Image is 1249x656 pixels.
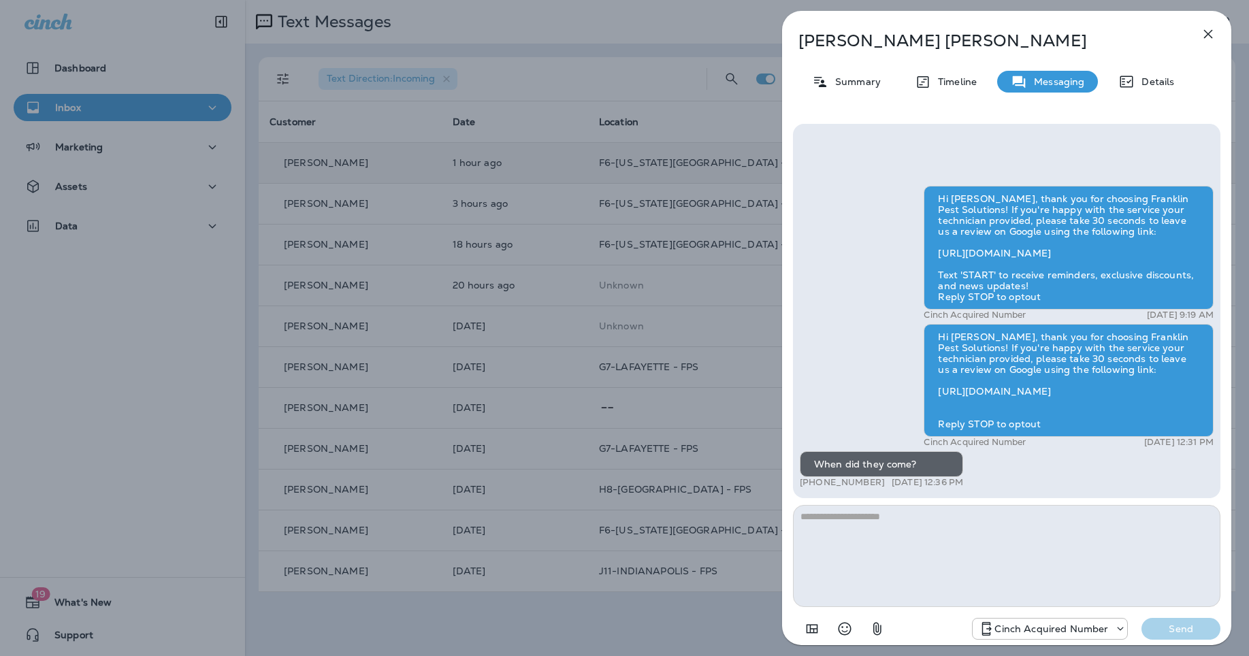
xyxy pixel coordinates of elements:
p: [DATE] 9:19 AM [1147,310,1214,321]
div: +1 (219) 356-2976 [973,621,1127,637]
p: Details [1135,76,1174,87]
p: [DATE] 12:31 PM [1144,437,1214,448]
p: Cinch Acquired Number [994,623,1108,634]
p: Timeline [931,76,977,87]
button: Select an emoji [831,615,858,642]
p: Summary [828,76,881,87]
p: Cinch Acquired Number [924,437,1026,448]
div: When did they come? [800,451,963,477]
p: [DATE] 12:36 PM [892,477,963,488]
button: Add in a premade template [798,615,826,642]
p: Messaging [1027,76,1084,87]
div: Hi [PERSON_NAME], thank you for choosing Franklin Pest Solutions! If you're happy with the servic... [924,324,1214,437]
p: Cinch Acquired Number [924,310,1026,321]
p: [PERSON_NAME] [PERSON_NAME] [798,31,1170,50]
p: [PHONE_NUMBER] [800,477,885,488]
div: Hi [PERSON_NAME], thank you for choosing Franklin Pest Solutions! If you're happy with the servic... [924,186,1214,310]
